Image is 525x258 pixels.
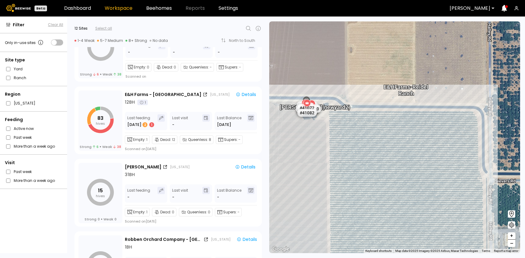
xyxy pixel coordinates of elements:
div: Empty: [125,208,150,216]
span: 8 [209,137,211,142]
button: + [508,232,515,240]
span: - [218,49,220,55]
div: - [127,194,130,200]
div: North to South [229,39,259,42]
button: Details [233,164,258,170]
div: Queenless: [181,63,214,72]
div: No data [150,38,168,43]
div: Last visit [172,114,188,128]
span: - [217,194,219,200]
div: Strong Weak [85,217,117,221]
div: Empty: [125,63,151,72]
div: # 41057 [295,104,315,112]
span: 6 [93,72,99,76]
div: Last feeding [128,42,151,55]
div: Last Balance [217,187,241,200]
div: Details [235,164,255,170]
div: Strong Weak [80,145,121,149]
span: 0 [174,64,176,70]
div: Region [5,91,63,98]
span: 12 [172,137,175,142]
span: 1 [146,137,147,142]
div: Scanned on [DATE] [125,219,156,224]
tspan: hives [96,193,105,198]
span: - [237,209,240,215]
div: [US_STATE] [211,237,230,242]
div: Queenless: [179,208,212,216]
span: Reports [186,6,205,11]
div: # 41059 [296,105,316,113]
div: 5-7 Medium [97,38,123,43]
span: Filter [13,22,24,28]
span: - [210,64,212,70]
div: 1-4 Weak [74,38,95,43]
label: More than a week ago [14,143,55,149]
div: 8+ Strong [125,38,147,43]
div: Supers: [216,135,243,144]
tspan: 83 [97,115,103,122]
button: – [508,240,515,247]
a: Beehomes [146,6,172,11]
label: More than a week ago [14,177,55,184]
div: [US_STATE] [170,164,190,169]
div: E&H Farms - Reidel Ranch [384,77,428,97]
button: Keyboard shortcuts [365,249,392,253]
div: Last Balance [218,42,242,55]
img: Google [271,245,291,253]
span: 0 [147,64,149,70]
a: Workspace [105,6,132,11]
div: 1 [149,122,154,127]
div: Select all [95,26,112,31]
span: + [510,232,513,240]
div: Site type [5,57,63,63]
div: [US_STATE] [210,92,230,97]
a: Open this area in Google Maps (opens a new window) [271,245,291,253]
div: Last visit [173,42,189,55]
tspan: 15 [98,187,103,194]
span: 0 [98,217,100,221]
div: Dead: [154,63,178,72]
span: [DATE] [217,122,231,128]
span: 0 [208,209,210,215]
div: 1 [137,100,148,105]
label: Ranch [14,75,26,81]
div: 31 BH [125,171,135,178]
div: Details [236,92,256,97]
div: E&H Farms - [GEOGRAPHIC_DATA] [125,91,201,98]
button: Clear All [48,22,63,28]
div: Supers: [215,208,242,216]
div: Last feeding [127,187,150,200]
img: Beewise logo [6,4,31,12]
button: Details [234,236,259,243]
a: Settings [219,6,238,11]
label: [US_STATE] [14,100,35,106]
div: # 41072 [297,104,317,112]
div: Beta [34,6,47,11]
span: 0 [172,209,174,215]
div: - [128,49,131,55]
div: 1 BH [125,244,132,250]
div: Supers: [216,63,243,72]
div: - [172,194,174,200]
span: Map data ©2025 Imagery ©2025 Airbus, Maxar Technologies [395,249,478,252]
div: 12 BH [125,99,135,105]
span: 6 [93,145,99,149]
div: Details [237,237,257,242]
div: [PERSON_NAME] [125,164,161,170]
div: Dead: [152,135,177,144]
div: Visit [5,160,63,166]
div: Scanned on [DATE] [125,146,156,151]
label: Yard [14,66,23,72]
label: Past week [14,168,32,175]
div: Only in-use sites [5,39,44,46]
div: 2 [143,122,147,127]
label: Active now [14,125,34,132]
span: - [239,64,241,70]
div: - [172,122,174,128]
div: [DATE] [127,122,155,128]
div: Feeding [5,116,63,123]
div: Last visit [172,187,188,200]
a: Report a map error [494,249,518,252]
span: 0 [114,217,117,221]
